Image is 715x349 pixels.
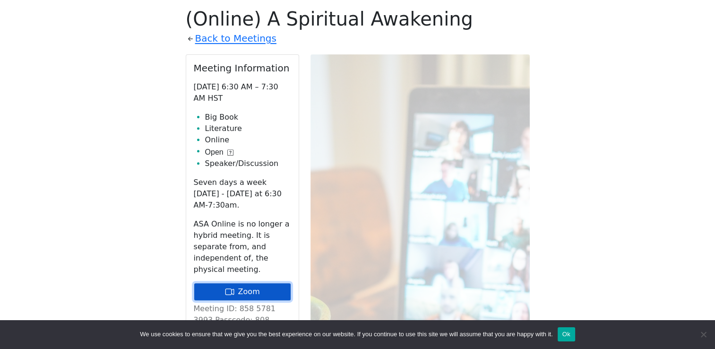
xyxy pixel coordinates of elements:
p: [DATE] 6:30 AM – 7:30 AM HST [194,81,291,104]
button: Ok [558,327,575,341]
span: Open [205,147,224,158]
h2: Meeting Information [194,62,291,74]
li: Speaker/Discussion [205,158,291,169]
li: Big Book [205,112,291,123]
h1: (Online) A Spiritual Awakening [186,8,530,30]
span: No [698,330,708,339]
p: Seven days a week [DATE] - [DATE] at 6:30 AM-7:30am. [194,177,291,211]
a: Zoom [194,283,291,301]
li: Literature [205,123,291,134]
li: Online [205,134,291,146]
p: Meeting ID: 858 5781 3993 Passcode: 808 [194,303,291,326]
span: We use cookies to ensure that we give you the best experience on our website. If you continue to ... [140,330,552,339]
p: ASA Online is no longer a hybrid meeting. It is separate from, and independent of, the physical m... [194,218,291,275]
button: Open [205,147,233,158]
a: Back to Meetings [195,30,276,47]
